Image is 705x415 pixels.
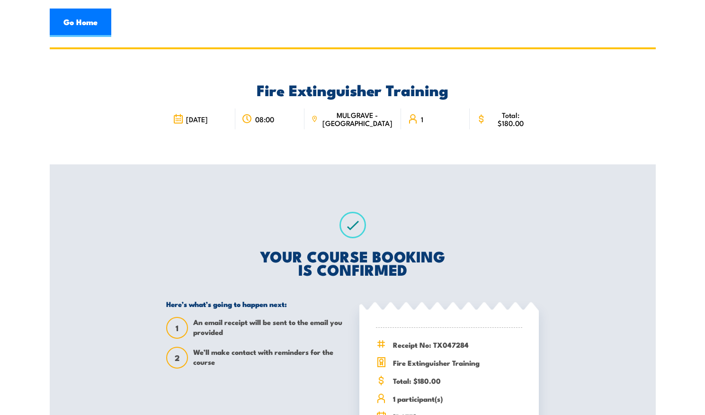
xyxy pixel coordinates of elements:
[393,375,522,386] span: Total: $180.00
[393,339,522,350] span: Receipt No: TX047284
[393,393,522,404] span: 1 participant(s)
[193,347,346,369] span: We’ll make contact with reminders for the course
[193,317,346,339] span: An email receipt will be sent to the email you provided
[321,111,394,127] span: MULGRAVE - [GEOGRAPHIC_DATA]
[421,115,423,123] span: 1
[167,353,187,363] span: 2
[255,115,274,123] span: 08:00
[166,83,539,96] h2: Fire Extinguisher Training
[489,111,532,127] span: Total: $180.00
[166,299,346,308] h5: Here’s what’s going to happen next:
[50,9,111,37] a: Go Home
[186,115,208,123] span: [DATE]
[167,323,187,333] span: 1
[166,249,539,276] h2: YOUR COURSE BOOKING IS CONFIRMED
[393,357,522,368] span: Fire Extinguisher Training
